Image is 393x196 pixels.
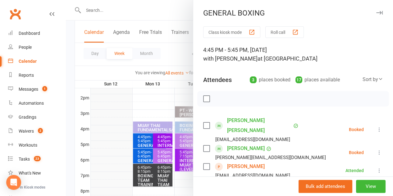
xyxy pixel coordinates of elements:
a: [PERSON_NAME] [PERSON_NAME] [227,116,292,135]
span: 23 [34,156,41,161]
a: What's New [8,166,66,180]
a: [PERSON_NAME] [227,162,265,171]
div: Dashboard [19,31,40,36]
a: People [8,40,66,54]
a: Waivers 2 [8,124,66,138]
button: Bulk add attendees [299,180,352,193]
a: Clubworx [7,6,23,22]
div: Booked [349,127,364,132]
div: 17 [295,76,302,83]
span: with [PERSON_NAME] [203,55,258,62]
div: Reports [19,73,34,78]
div: Automations [19,101,44,106]
a: [PERSON_NAME] [227,144,265,153]
div: [EMAIL_ADDRESS][DOMAIN_NAME] [215,171,290,180]
div: Sort by [363,75,383,84]
div: Messages [19,87,38,92]
div: People [19,45,32,50]
div: [PERSON_NAME][EMAIL_ADDRESS][DOMAIN_NAME] [215,153,326,162]
a: Tasks 23 [8,152,66,166]
div: Open Intercom Messenger [6,175,21,190]
a: Calendar [8,54,66,68]
div: 4:45 PM - 5:45 PM, [DATE] [203,46,383,63]
span: 2 [38,128,43,133]
div: What's New [19,171,41,175]
div: Attendees [203,75,232,84]
span: 1 [42,86,47,91]
a: Workouts [8,138,66,152]
div: GENERAL BOXING [193,9,393,17]
div: Gradings [19,115,36,120]
a: Gradings [8,110,66,124]
a: Reports [8,68,66,82]
div: Attended [345,168,364,173]
div: Booked [349,150,364,155]
div: places available [295,75,340,84]
a: Messages 1 [8,82,66,96]
a: Automations [8,96,66,110]
button: Class kiosk mode [203,26,260,38]
div: Calendar [19,59,37,64]
div: Workouts [19,143,37,148]
div: places booked [250,75,290,84]
span: at [GEOGRAPHIC_DATA] [258,55,318,62]
div: Waivers [19,129,34,134]
button: Roll call [265,26,304,38]
a: Dashboard [8,26,66,40]
div: 3 [250,76,257,83]
div: Tasks [19,157,30,162]
div: [EMAIL_ADDRESS][DOMAIN_NAME] [215,135,290,144]
button: View [356,180,386,193]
